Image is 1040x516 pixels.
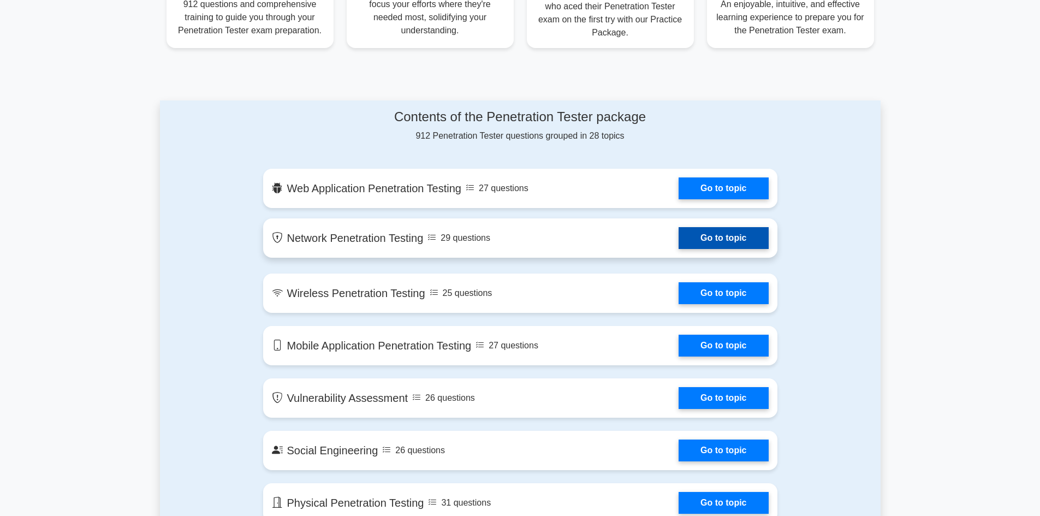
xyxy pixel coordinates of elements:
a: Go to topic [679,440,768,461]
div: 912 Penetration Tester questions grouped in 28 topics [263,109,777,143]
a: Go to topic [679,492,768,514]
a: Go to topic [679,282,768,304]
a: Go to topic [679,387,768,409]
a: Go to topic [679,177,768,199]
h4: Contents of the Penetration Tester package [263,109,777,125]
a: Go to topic [679,335,768,357]
a: Go to topic [679,227,768,249]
